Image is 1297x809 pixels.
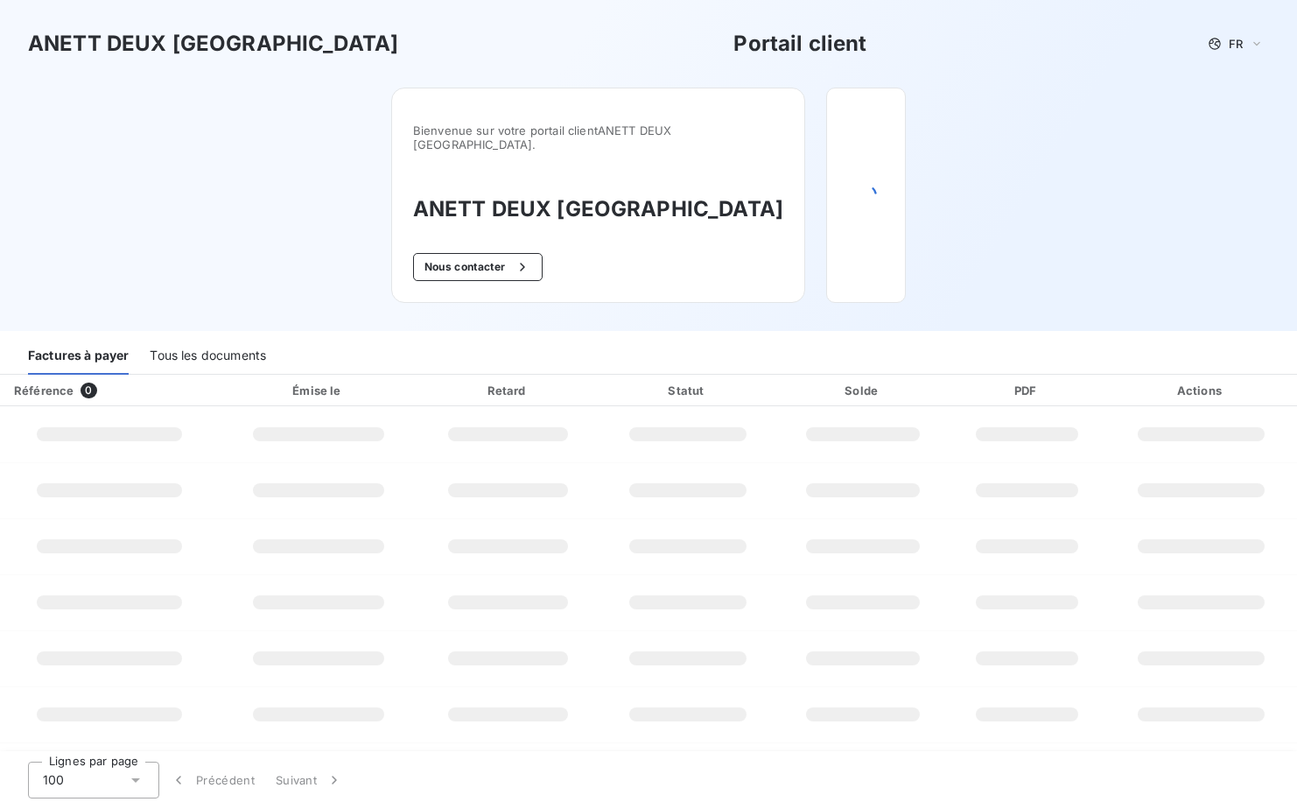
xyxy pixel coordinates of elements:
[159,762,265,798] button: Précédent
[780,382,946,399] div: Solde
[14,383,74,397] div: Référence
[413,123,783,151] span: Bienvenue sur votre portail client ANETT DEUX [GEOGRAPHIC_DATA] .
[1109,382,1293,399] div: Actions
[81,383,96,398] span: 0
[28,28,398,60] h3: ANETT DEUX [GEOGRAPHIC_DATA]
[733,28,866,60] h3: Portail client
[43,771,64,789] span: 100
[28,338,129,375] div: Factures à payer
[603,382,774,399] div: Statut
[150,338,266,375] div: Tous les documents
[953,382,1102,399] div: PDF
[413,193,783,225] h3: ANETT DEUX [GEOGRAPHIC_DATA]
[265,762,354,798] button: Suivant
[421,382,596,399] div: Retard
[413,253,543,281] button: Nous contacter
[223,382,414,399] div: Émise le
[1229,37,1243,51] span: FR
